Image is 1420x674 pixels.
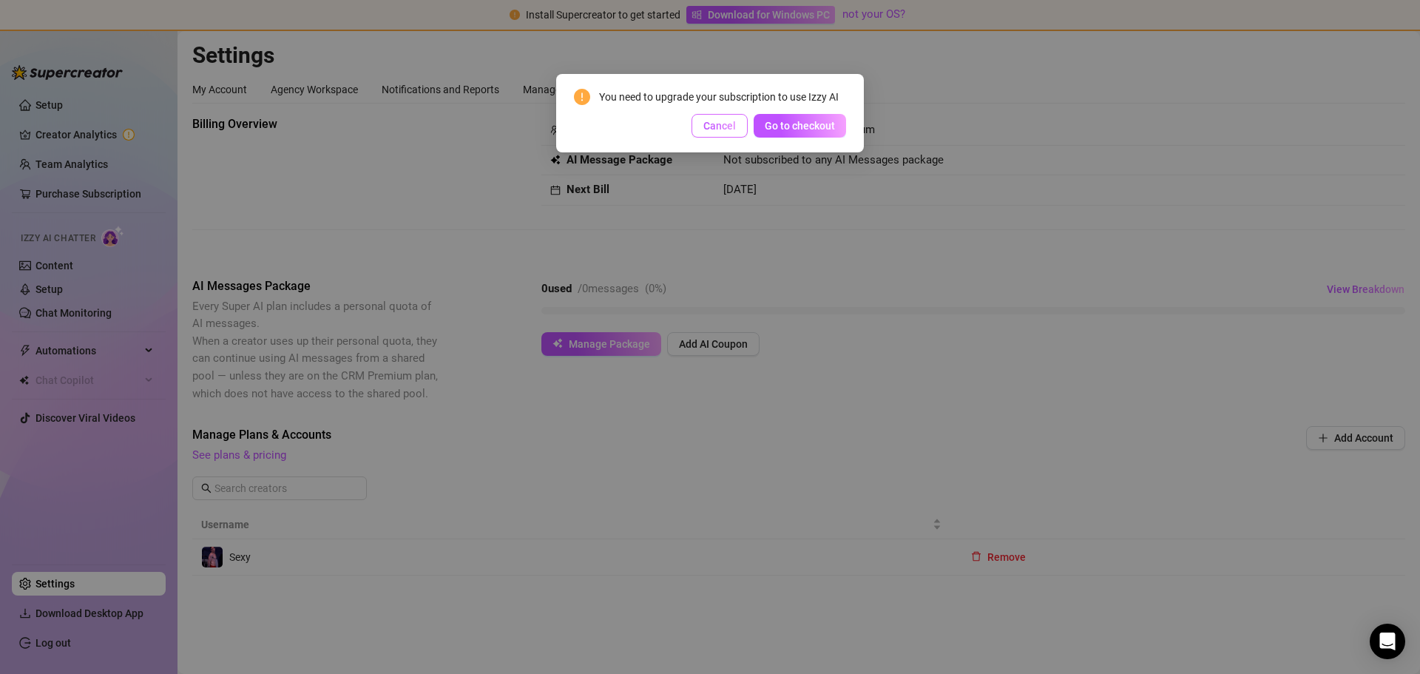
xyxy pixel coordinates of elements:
[574,89,590,105] span: exclamation-circle
[703,120,736,132] span: Cancel
[599,89,846,105] div: You need to upgrade your subscription to use Izzy AI
[1370,624,1405,659] div: Open Intercom Messenger
[692,114,748,138] button: Cancel
[754,114,846,138] button: Go to checkout
[765,120,835,132] span: Go to checkout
